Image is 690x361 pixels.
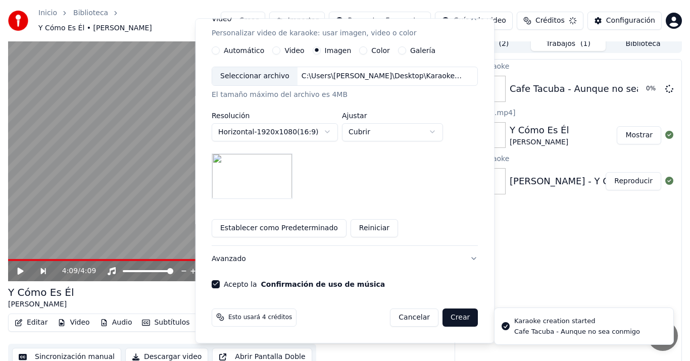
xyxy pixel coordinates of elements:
[442,308,478,327] button: Crear
[410,47,435,54] label: Galería
[372,47,390,54] label: Color
[342,112,443,119] label: Ajustar
[212,46,478,245] div: VideoPersonalizar video de karaoke: usar imagen, video o color
[212,90,478,100] div: El tamaño máximo del archivo es 4MB
[228,314,292,322] span: Esto usará 4 créditos
[261,281,385,288] button: Acepto la
[298,71,469,81] div: C:\Users\[PERSON_NAME]\Desktop\Karaokes\_FondoKar.jpg
[212,28,416,38] p: Personalizar video de karaoke: usar imagen, video o color
[212,246,478,272] button: Avanzado
[224,281,385,288] label: Acepto la
[351,219,398,237] button: Reiniciar
[212,6,478,46] button: VideoPersonalizar video de karaoke: usar imagen, video o color
[390,308,439,327] button: Cancelar
[212,14,416,38] div: Video
[212,67,298,85] div: Seleccionar archivo
[285,47,305,54] label: Video
[224,47,264,54] label: Automático
[325,47,352,54] label: Imagen
[212,112,338,119] label: Resolución
[212,219,347,237] button: Establecer como Predeterminado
